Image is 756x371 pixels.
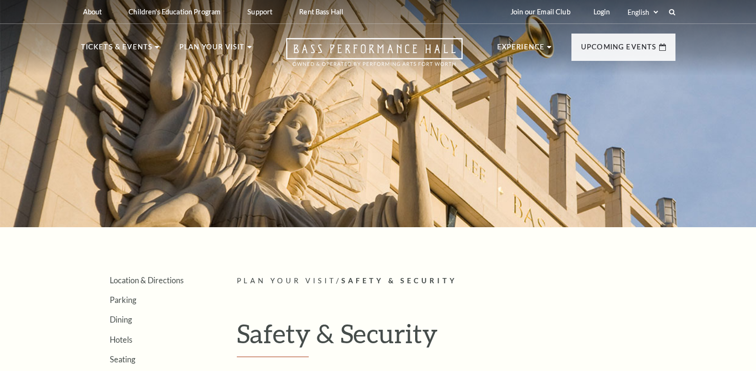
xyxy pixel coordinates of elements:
p: Rent Bass Hall [299,8,343,16]
span: Plan Your Visit [237,277,337,285]
a: Parking [110,295,136,304]
select: Select: [626,8,660,17]
a: Seating [110,355,135,364]
a: Hotels [110,335,132,344]
a: Dining [110,315,132,324]
h1: Safety & Security [237,318,675,357]
p: Plan Your Visit [179,41,245,58]
p: Upcoming Events [581,41,657,58]
p: Experience [497,41,545,58]
a: Location & Directions [110,276,184,285]
p: Support [247,8,272,16]
p: Children's Education Program [128,8,221,16]
span: Safety & Security [341,277,457,285]
p: / [237,275,675,287]
p: About [83,8,102,16]
p: Tickets & Events [81,41,153,58]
